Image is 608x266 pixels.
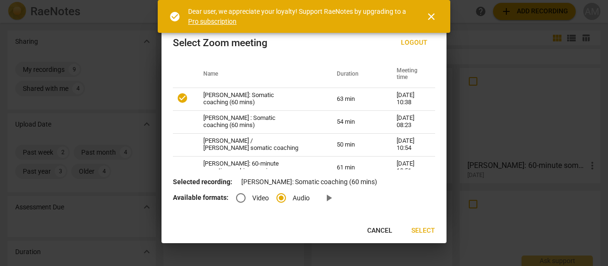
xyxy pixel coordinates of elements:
td: [PERSON_NAME]: 60-minute somatic coaching session [192,156,325,179]
td: 63 min [325,88,385,110]
td: 50 min [325,133,385,156]
a: Pro subscription [188,18,237,25]
div: File type [236,194,317,201]
span: check_circle [169,11,180,22]
th: Duration [325,61,385,88]
td: [DATE] 10:54 [385,133,435,156]
td: [PERSON_NAME] / [PERSON_NAME] somatic coaching [192,133,325,156]
td: [PERSON_NAME] : Somatic coaching (60 mins) [192,110,325,133]
th: Name [192,61,325,88]
td: [DATE] 18:51 [385,156,435,179]
th: Meeting time [385,61,435,88]
div: Select Zoom meeting [173,37,267,49]
div: Dear user, we appreciate your loyalty! Support RaeNotes by upgrading to a [188,7,408,26]
span: play_arrow [323,192,334,204]
td: 54 min [325,110,385,133]
b: Selected recording: [173,178,232,186]
td: [PERSON_NAME]: Somatic coaching (60 mins) [192,88,325,110]
span: Audio [293,193,310,203]
span: check_circle [177,92,188,104]
b: Available formats: [173,194,228,201]
span: Cancel [367,226,392,236]
p: [PERSON_NAME]: Somatic coaching (60 mins) [173,177,435,187]
span: Logout [401,38,427,48]
button: Close [420,5,443,28]
td: [DATE] 08:23 [385,110,435,133]
button: Select [404,222,443,239]
span: close [426,11,437,22]
button: Logout [393,34,435,51]
a: Preview [317,187,340,209]
button: Cancel [360,222,400,239]
span: Video [252,193,269,203]
span: Select [411,226,435,236]
td: [DATE] 10:38 [385,88,435,110]
td: 61 min [325,156,385,179]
